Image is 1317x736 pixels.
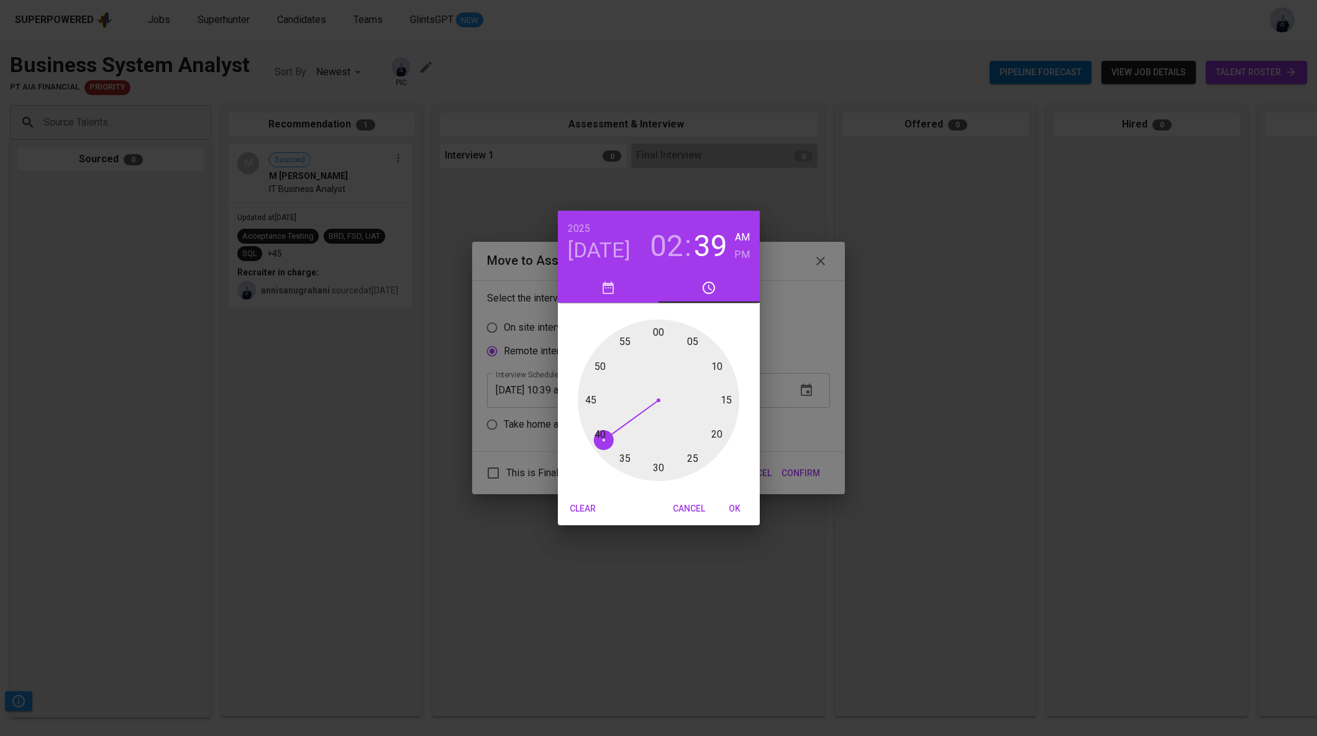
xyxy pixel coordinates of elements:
[694,229,727,264] button: 39
[568,501,598,517] span: Clear
[650,229,683,264] button: 02
[685,229,691,264] h3: :
[563,497,603,520] button: Clear
[715,497,755,520] button: OK
[568,237,631,264] button: [DATE]
[668,497,710,520] button: Cancel
[735,229,750,246] h6: AM
[673,501,705,517] span: Cancel
[734,229,750,246] button: AM
[734,246,750,264] button: PM
[720,501,750,517] span: OK
[568,220,590,237] button: 2025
